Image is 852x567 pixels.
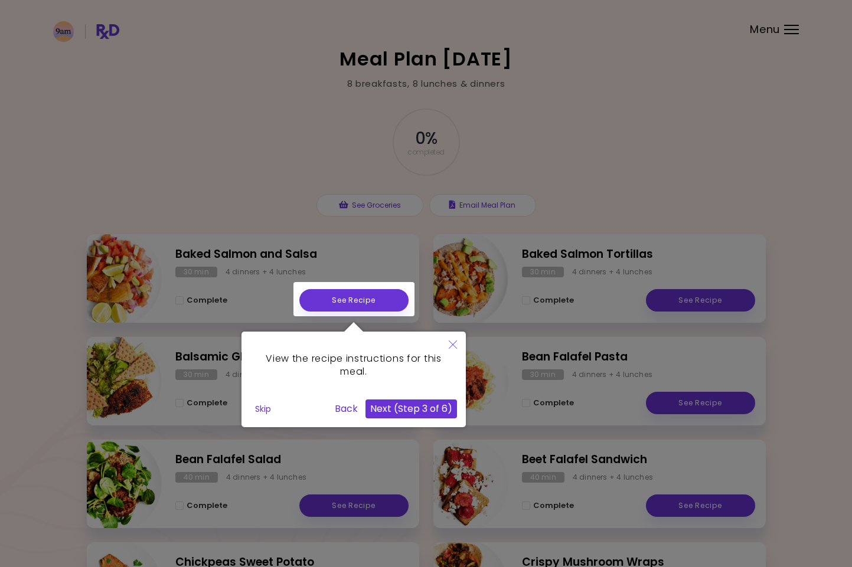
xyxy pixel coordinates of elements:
div: View the recipe instructions for this meal. [241,332,466,427]
div: View the recipe instructions for this meal. [250,340,457,391]
button: Close [440,332,466,359]
button: Skip [250,400,276,418]
button: Next (Step 3 of 6) [365,399,457,418]
button: Back [330,399,363,418]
